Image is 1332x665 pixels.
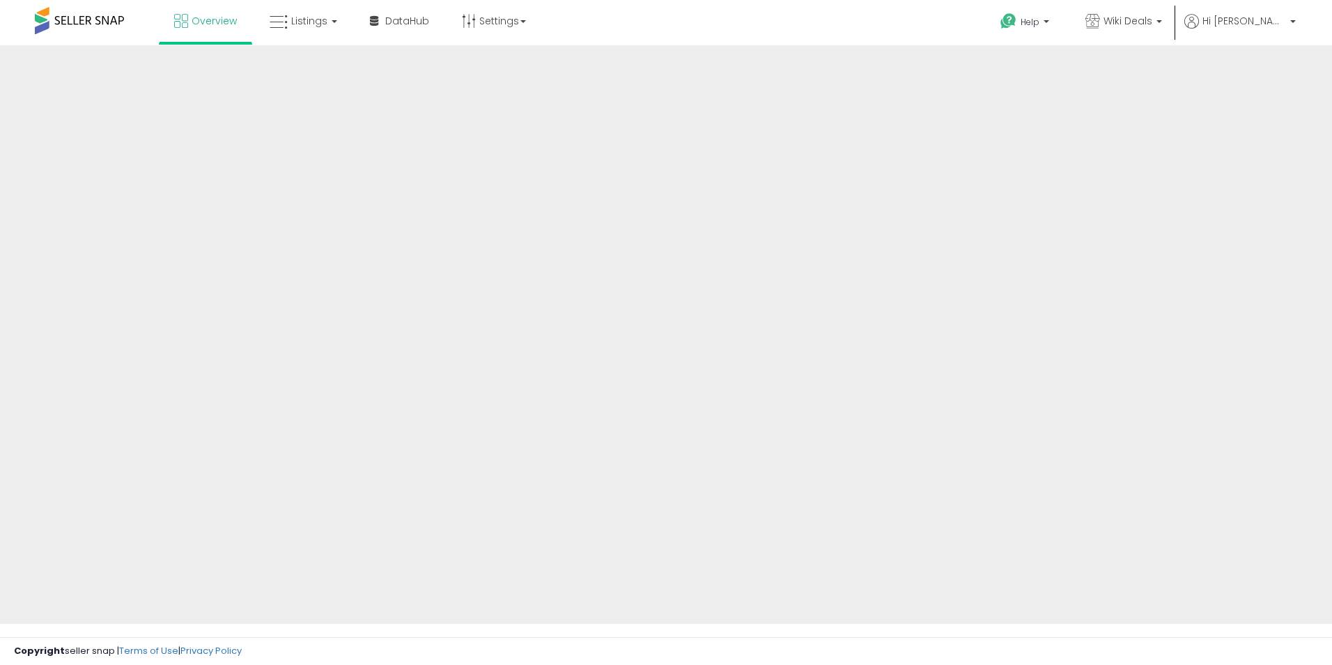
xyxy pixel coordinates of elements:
span: Hi [PERSON_NAME] [1202,14,1286,28]
span: Overview [192,14,237,28]
a: Help [989,2,1063,45]
span: Wiki Deals [1103,14,1152,28]
span: Help [1021,16,1039,28]
i: Get Help [1000,13,1017,30]
a: Hi [PERSON_NAME] [1184,14,1296,45]
span: DataHub [385,14,429,28]
span: Listings [291,14,327,28]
